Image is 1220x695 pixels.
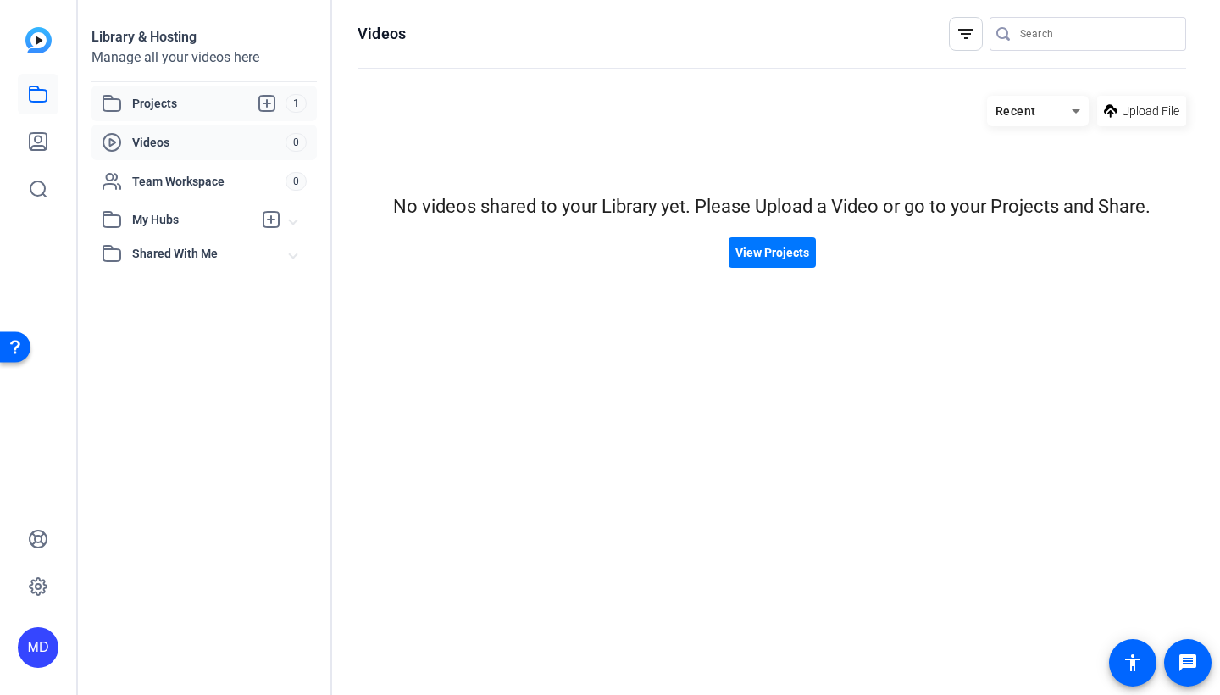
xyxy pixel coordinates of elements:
span: Recent [995,104,1036,118]
input: Search [1020,24,1173,44]
div: MD [18,627,58,668]
span: Upload File [1122,103,1179,120]
span: Shared With Me [132,245,290,263]
span: View Projects [735,244,809,262]
div: Manage all your videos here [91,47,317,68]
div: No videos shared to your Library yet. Please Upload a Video or go to your Projects and Share. [358,192,1186,220]
button: Upload File [1097,96,1186,126]
span: 0 [286,172,307,191]
button: View Projects [729,237,816,268]
span: Projects [132,93,286,114]
mat-icon: filter_list [956,24,976,44]
h1: Videos [358,24,406,44]
mat-expansion-panel-header: Shared With Me [91,236,317,270]
mat-icon: accessibility [1123,653,1143,673]
span: Videos [132,134,286,151]
mat-expansion-panel-header: My Hubs [91,203,317,236]
div: Library & Hosting [91,27,317,47]
span: 1 [286,94,307,113]
mat-icon: message [1178,653,1198,673]
img: blue-gradient.svg [25,27,52,53]
span: My Hubs [132,211,252,229]
span: 0 [286,133,307,152]
span: Team Workspace [132,173,286,190]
